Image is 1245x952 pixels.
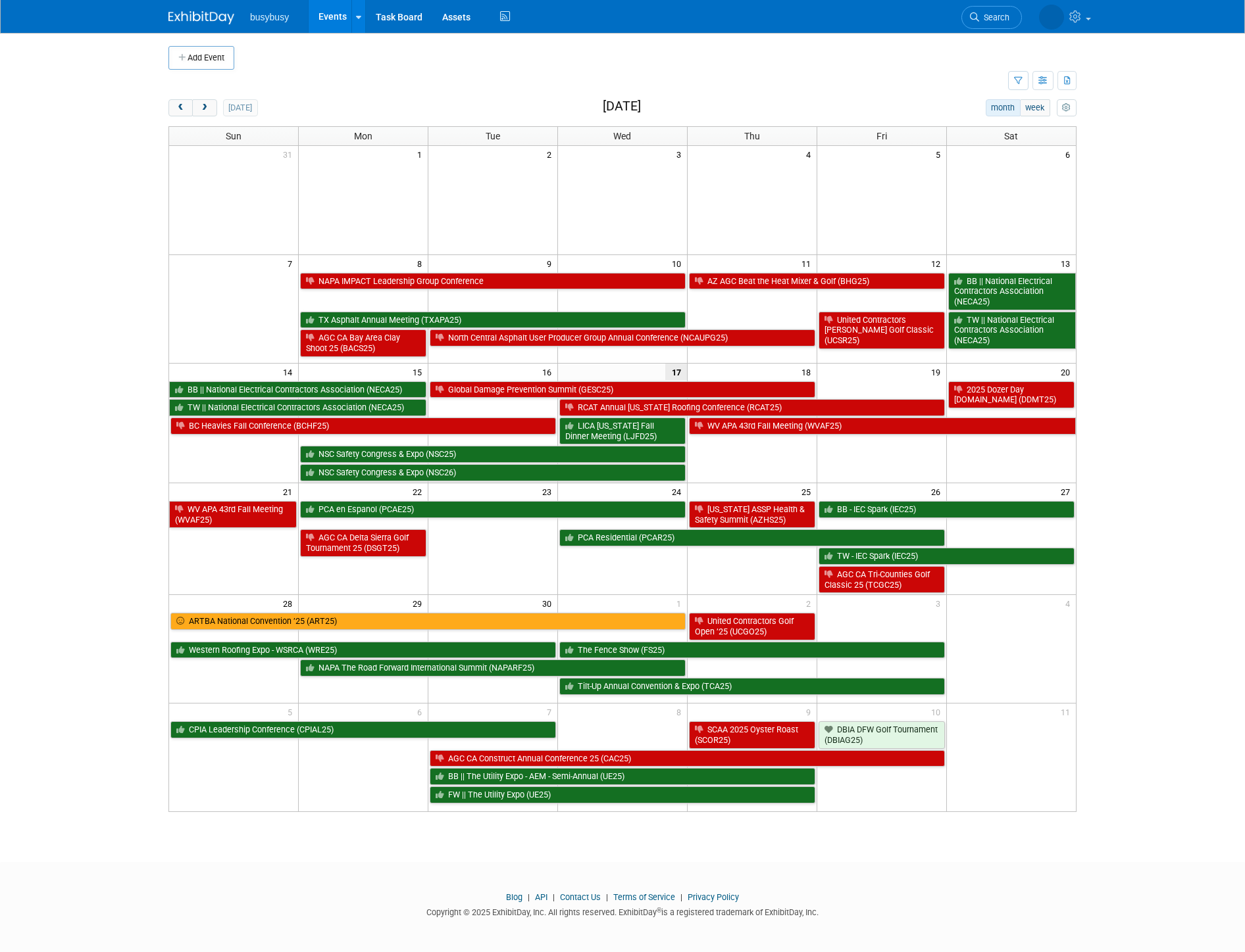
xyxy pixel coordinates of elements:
button: [DATE] [223,99,258,116]
span: Sat [1004,131,1018,141]
span: 1 [675,595,687,611]
a: TW - IEC Spark (IEC25) [819,548,1075,565]
a: PCA Residential (PCAR25) [559,529,945,546]
a: Blog [506,892,522,902]
a: NAPA The Road Forward International Summit (NAPARF25) [300,659,686,677]
span: 6 [416,703,428,720]
span: 3 [675,146,687,162]
sup: ® [657,907,661,914]
span: Wed [613,131,631,141]
a: BB || National Electrical Contractors Association (NECA25) [948,273,1076,310]
span: Mon [354,131,372,141]
span: | [524,892,533,902]
a: ARTBA National Convention ’25 (ART25) [170,613,686,630]
a: Contact Us [560,892,601,902]
span: 9 [805,703,817,720]
span: 25 [800,483,817,500]
span: 7 [546,703,557,720]
span: | [549,892,558,902]
a: TW || National Electrical Contractors Association (NECA25) [169,399,426,416]
a: NAPA IMPACT Leadership Group Conference [300,273,686,290]
a: Tilt-Up Annual Convention & Expo (TCA25) [559,678,945,695]
span: 11 [1059,703,1076,720]
span: 10 [671,255,687,272]
a: The Fence Show (FS25) [559,642,945,659]
a: AZ AGC Beat the Heat Mixer & Golf (BHG25) [689,273,945,290]
span: busybusy [250,12,289,22]
span: 16 [541,364,557,380]
span: 27 [1059,483,1076,500]
a: Privacy Policy [688,892,739,902]
span: 5 [934,146,946,162]
img: Braden Gillespie [1039,5,1064,30]
a: LICA [US_STATE] Fall Dinner Meeting (LJFD25) [559,417,686,444]
span: 21 [282,483,298,500]
span: 19 [930,364,946,380]
i: Personalize Calendar [1062,104,1071,112]
a: [US_STATE] ASSP Health & Safety Summit (AZHS25) [689,501,815,528]
span: 8 [416,255,428,272]
span: Thu [744,131,760,141]
span: 17 [665,364,687,380]
a: PCA en Espanol (PCAE25) [300,501,686,518]
span: Fri [877,131,887,141]
a: SCAA 2025 Oyster Roast (SCOR25) [689,721,815,748]
span: 31 [282,146,298,162]
span: Sun [226,131,241,141]
a: AGC CA Bay Area Clay Shoot 25 (BACS25) [300,329,426,356]
a: TW || National Electrical Contractors Association (NECA25) [948,312,1076,349]
img: ExhibitDay [168,11,234,24]
a: North Central Asphalt User Producer Group Annual Conference (NCAUPG25) [430,329,815,346]
a: Terms of Service [613,892,675,902]
button: next [192,99,216,116]
a: Global Damage Prevention Summit (GESC25) [430,381,815,398]
a: AGC CA Construct Annual Conference 25 (CAC25) [430,750,944,767]
a: BC Heavies Fall Conference (BCHF25) [170,417,556,435]
a: NSC Safety Congress & Expo (NSC26) [300,464,686,481]
span: 20 [1059,364,1076,380]
h2: [DATE] [603,99,641,114]
span: 2 [546,146,557,162]
span: 23 [541,483,557,500]
span: | [677,892,686,902]
a: Western Roofing Expo - WSRCA (WRE25) [170,642,556,659]
span: 11 [800,255,817,272]
span: 7 [286,255,298,272]
a: BB || National Electrical Contractors Association (NECA25) [169,381,426,398]
a: FW || The Utility Expo (UE25) [430,786,815,803]
span: 24 [671,483,687,500]
a: RCAT Annual [US_STATE] Roofing Conference (RCAT25) [559,399,945,416]
a: United Contractors [PERSON_NAME] Golf Classic (UCSR25) [819,312,945,349]
span: 13 [1059,255,1076,272]
span: 28 [282,595,298,611]
a: CPIA Leadership Conference (CPIAL25) [170,721,556,738]
a: United Contractors Golf Open ’25 (UCGO25) [689,613,815,640]
span: 9 [546,255,557,272]
span: 10 [930,703,946,720]
span: Search [979,12,1009,22]
a: WV APA 43rd Fall Meeting (WVAF25) [169,501,297,528]
a: AGC CA Delta Sierra Golf Tournament 25 (DSGT25) [300,529,426,556]
span: 12 [930,255,946,272]
span: 26 [930,483,946,500]
a: BB - IEC Spark (IEC25) [819,501,1075,518]
span: 4 [1064,595,1076,611]
span: 1 [416,146,428,162]
span: Tue [486,131,500,141]
span: 2 [805,595,817,611]
a: AGC CA Tri-Counties Golf Classic 25 (TCGC25) [819,566,945,593]
a: BB || The Utility Expo - AEM - Semi-Annual (UE25) [430,768,815,785]
button: Add Event [168,46,234,70]
a: 2025 Dozer Day [DOMAIN_NAME] (DDMT25) [948,381,1075,408]
a: DBIA DFW Golf Tournament (DBIAG25) [819,721,945,748]
span: 30 [541,595,557,611]
a: TX Asphalt Annual Meeting (TXAPA25) [300,312,686,329]
button: prev [168,99,193,116]
button: myCustomButton [1057,99,1077,116]
span: 14 [282,364,298,380]
a: API [535,892,547,902]
span: | [603,892,611,902]
span: 29 [411,595,428,611]
span: 4 [805,146,817,162]
button: week [1020,99,1050,116]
